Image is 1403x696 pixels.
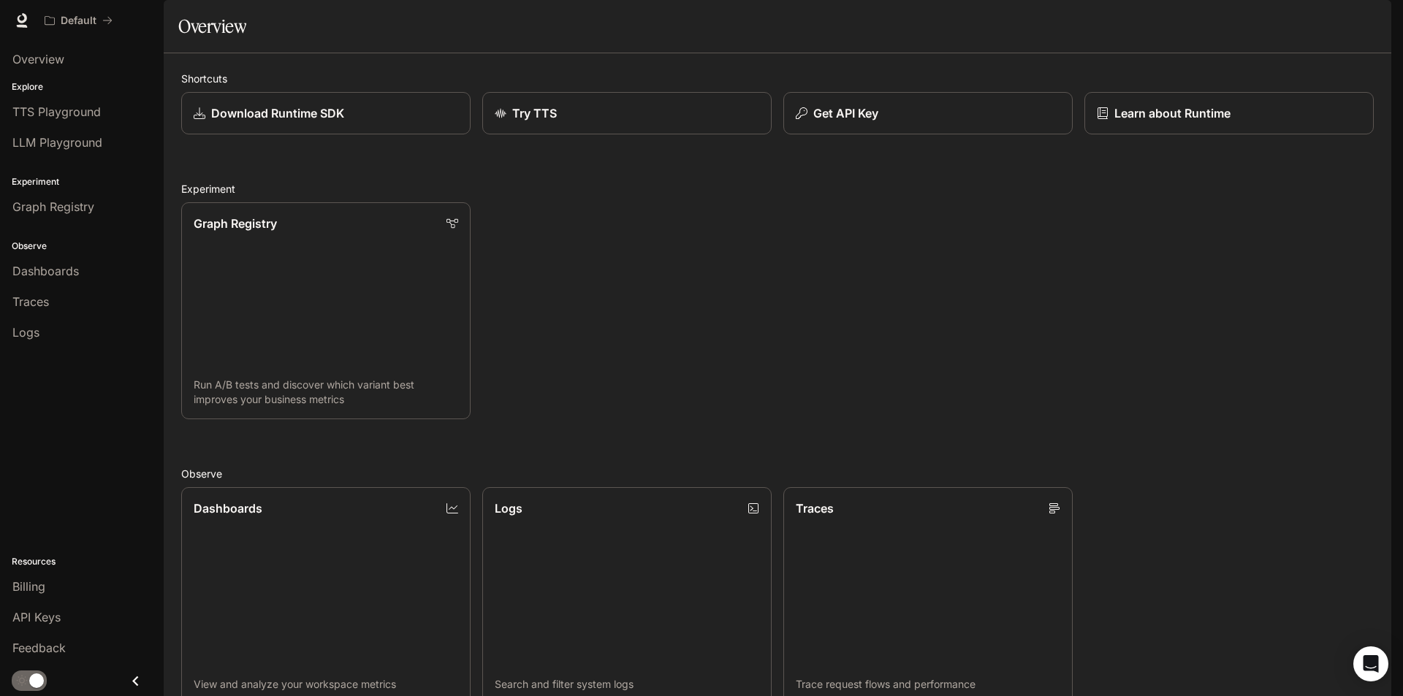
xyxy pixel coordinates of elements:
p: Trace request flows and performance [796,677,1060,692]
p: Download Runtime SDK [211,104,344,122]
p: Graph Registry [194,215,277,232]
p: View and analyze your workspace metrics [194,677,458,692]
h1: Overview [178,12,246,41]
p: Default [61,15,96,27]
button: All workspaces [38,6,119,35]
p: Logs [495,500,522,517]
a: Download Runtime SDK [181,92,471,134]
a: Graph RegistryRun A/B tests and discover which variant best improves your business metrics [181,202,471,419]
p: Traces [796,500,834,517]
h2: Observe [181,466,1374,481]
p: Run A/B tests and discover which variant best improves your business metrics [194,378,458,407]
p: Get API Key [813,104,878,122]
div: Open Intercom Messenger [1353,646,1388,681]
a: Try TTS [482,92,772,134]
a: Learn about Runtime [1084,92,1374,134]
p: Learn about Runtime [1114,104,1231,122]
p: Dashboards [194,500,262,517]
p: Search and filter system logs [495,677,759,692]
p: Try TTS [512,104,557,122]
h2: Experiment [181,181,1374,196]
button: Get API Key [783,92,1073,134]
h2: Shortcuts [181,71,1374,86]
